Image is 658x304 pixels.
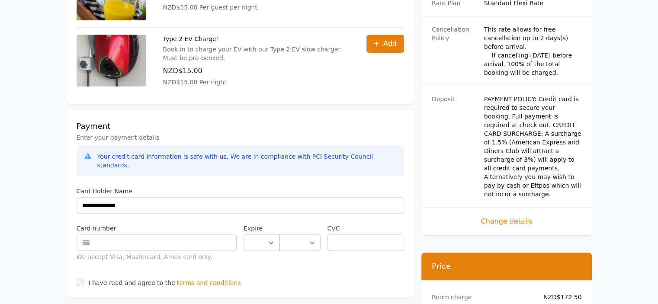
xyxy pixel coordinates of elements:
dd: PAYMENT POLICY: Credit card is required to secure your booking. Full payment is required at check... [484,95,582,198]
label: CVC [327,224,404,233]
p: Enter your payment details [77,133,404,142]
p: NZD$15.00 Per guest per night [163,3,325,12]
label: Expire [244,224,279,233]
div: Your credit card information is safe with us. We are in compliance with PCI Security Council stan... [97,152,397,170]
label: Card number [77,224,237,233]
dt: Deposit [432,95,477,198]
h3: Payment [77,121,404,131]
p: Type 2 EV Charger [163,35,349,43]
p: NZD$15.00 [163,66,349,76]
button: Add [366,35,404,53]
span: terms and conditions [177,278,241,287]
span: Add [383,38,397,49]
div: We accept Visa, Mastercard, Amex card only. [77,253,237,261]
dt: Cancellation Policy [432,25,477,77]
div: This rate allows for free cancellation up to 2 days(s) before arrival. If cancelling [DATE] befor... [484,25,582,77]
label: . [279,224,320,233]
label: Card Holder Name [77,187,404,195]
label: I have read and agree to the [89,279,175,286]
dt: Room charge [432,293,530,301]
img: Type 2 EV Charger [77,35,146,86]
span: Change details [432,216,582,227]
p: Book in to charge your EV with our Type 2 EV slow charger. Must be pre-booked. [163,45,349,62]
dd: NZD$172.50 [536,293,582,301]
p: NZD$15.00 Per night [163,78,349,86]
h3: Price [432,261,582,272]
